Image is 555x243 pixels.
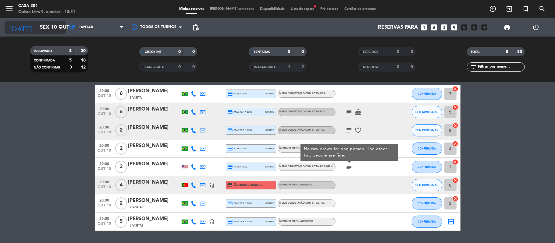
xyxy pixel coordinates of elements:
strong: 0 [411,50,414,54]
span: CHECK INS [145,51,162,54]
i: cancel [453,177,459,183]
span: CONFIRMADA [418,202,436,205]
span: 2 Visitas [130,205,144,210]
div: Casa 201 [18,3,75,9]
span: 2 [115,124,127,136]
span: stripe [265,201,274,205]
span: 6 [115,88,127,100]
i: looks_4 [450,23,458,31]
span: TOTAL [471,51,480,54]
i: favorite_border [355,127,362,134]
i: cancel [453,122,459,129]
button: CONFIRMADA [412,216,442,228]
i: credit_card [228,201,233,206]
div: [PERSON_NAME] [128,197,180,205]
i: looks_6 [471,23,479,31]
span: out 10 [97,112,112,119]
i: credit_card [227,182,233,188]
span: 5 Visitas [130,223,144,228]
span: visa * 7844 [228,91,247,97]
span: 20:00 [97,215,112,222]
span: Disponibilidade [257,7,288,11]
span: out 10 [97,130,112,137]
i: credit_card [228,146,233,151]
strong: 30 [81,49,87,53]
div: LOG OUT [521,18,550,37]
div: [PERSON_NAME] [128,160,180,168]
i: headset_mic [209,219,215,224]
span: SERVIDOS [363,51,379,54]
div: [PERSON_NAME] [128,142,180,150]
span: Cartões de presente [341,7,379,11]
span: 20:00 [97,160,112,167]
div: [PERSON_NAME] [128,178,180,186]
span: master * 9688 [228,201,252,206]
span: 6 [115,106,127,118]
span: CONFIRMADA [418,165,436,168]
span: out 10 [97,203,112,210]
span: stripe [265,165,274,169]
i: cancel [453,159,459,165]
span: CONFIRMADA [418,92,436,95]
span: pending_actions [192,24,199,31]
span: out 10 [97,222,112,229]
span: 5 [115,216,127,228]
span: Esperando garantia [234,182,262,187]
i: add_circle_outline [489,5,496,12]
strong: 30 [517,50,523,54]
span: CONFIRMADA [418,147,436,150]
button: CONFIRMADA [412,143,442,155]
span: 1 Visita [130,95,142,100]
span: 2 [115,197,127,210]
span: master * 0989 [228,128,252,133]
span: SEM CONFIRMAR [415,129,438,132]
i: looks_5 [461,23,468,31]
span: Reservas para [378,25,418,30]
span: Menu degustação com 8 tempos [279,111,325,113]
div: [PERSON_NAME] [128,87,180,95]
span: fiber_manual_record [313,5,317,8]
span: 20:00 [97,123,112,130]
i: looks_two [430,23,438,31]
div: [PERSON_NAME] [128,215,180,223]
div: Quinta-feira 9. outubro - 10:51 [18,9,75,15]
span: master * 5757 [228,219,252,224]
span: 4 [115,179,127,191]
i: looks_one [420,23,428,31]
span: stripe [265,128,274,132]
span: Pré-acessos [317,7,341,11]
i: cancel [453,195,459,202]
i: credit_card [228,219,233,224]
i: cancel [453,104,459,110]
strong: 0 [301,50,305,54]
span: CANCELADA [145,66,164,69]
i: cancel [453,141,459,147]
span: out 10 [97,149,112,156]
i: [DATE] [5,21,37,34]
span: Menu degustação com 8 tempos [279,202,325,204]
strong: 0 [179,65,181,69]
span: 20:00 [97,142,112,149]
span: RESERVADO [34,50,52,53]
span: out 10 [97,167,112,174]
input: Filtrar por nome... [477,64,525,70]
span: SEM CONFIRMAR [415,183,438,187]
span: SEM CONFIRMAR [415,110,438,114]
span: Menu degustação com 8 tempos [279,92,325,95]
span: , BRL 660 [325,165,336,168]
button: SEM CONFIRMAR [412,179,442,191]
i: looks_3 [440,23,448,31]
span: NÃO CONFIRMAR [34,66,60,69]
strong: 1 [288,65,290,69]
span: NO-SHOW [363,66,379,69]
span: [PERSON_NAME] semeadas [207,7,257,11]
strong: 8 [506,50,508,54]
span: out 10 [97,185,112,192]
button: SEM CONFIRMAR [412,106,442,118]
i: filter_list [470,63,477,71]
strong: 0 [397,50,399,54]
span: Lista de espera [288,7,317,11]
span: CONFIRMADA [418,220,436,223]
i: headset_mic [209,182,215,188]
span: 2 [115,143,127,155]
